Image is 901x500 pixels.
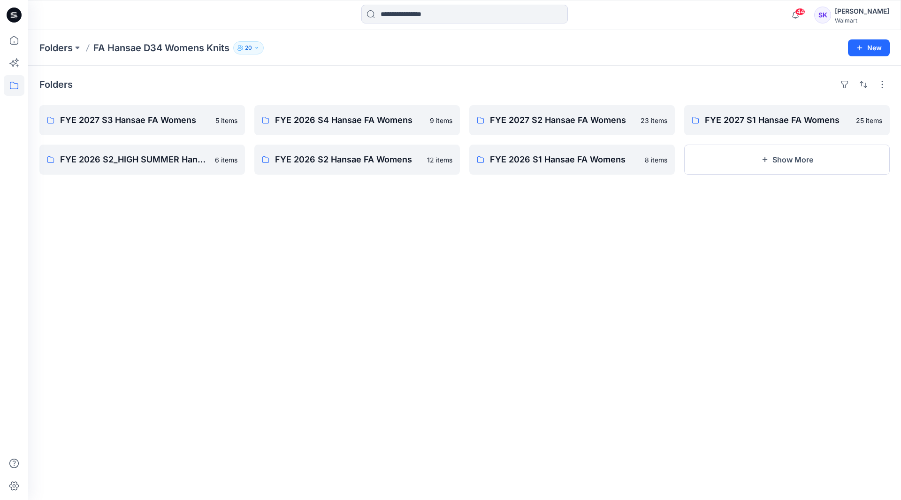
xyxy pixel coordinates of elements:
p: FA Hansae D34 Womens Knits [93,41,229,54]
p: 6 items [215,155,237,165]
button: Show More [684,145,890,175]
p: 20 [245,43,252,53]
a: FYE 2026 S2_HIGH SUMMER Hansae FA Womens6 items [39,145,245,175]
p: 23 items [641,115,667,125]
div: [PERSON_NAME] [835,6,889,17]
p: FYE 2027 S3 Hansae FA Womens [60,114,210,127]
p: FYE 2026 S4 Hansae FA Womens [275,114,424,127]
button: 20 [233,41,264,54]
a: FYE 2027 S1 Hansae FA Womens25 items [684,105,890,135]
p: 9 items [430,115,452,125]
p: 5 items [215,115,237,125]
a: FYE 2027 S2 Hansae FA Womens23 items [469,105,675,135]
a: FYE 2027 S3 Hansae FA Womens5 items [39,105,245,135]
p: FYE 2026 S2_HIGH SUMMER Hansae FA Womens [60,153,209,166]
p: 12 items [427,155,452,165]
button: New [848,39,890,56]
a: FYE 2026 S1 Hansae FA Womens8 items [469,145,675,175]
p: FYE 2027 S1 Hansae FA Womens [705,114,850,127]
span: 44 [795,8,805,15]
div: Walmart [835,17,889,24]
p: 8 items [645,155,667,165]
a: FYE 2026 S2 Hansae FA Womens12 items [254,145,460,175]
p: FYE 2026 S2 Hansae FA Womens [275,153,421,166]
p: FYE 2026 S1 Hansae FA Womens [490,153,639,166]
div: SK [814,7,831,23]
p: FYE 2027 S2 Hansae FA Womens [490,114,635,127]
p: 25 items [856,115,882,125]
h4: Folders [39,79,73,90]
a: FYE 2026 S4 Hansae FA Womens9 items [254,105,460,135]
a: Folders [39,41,73,54]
